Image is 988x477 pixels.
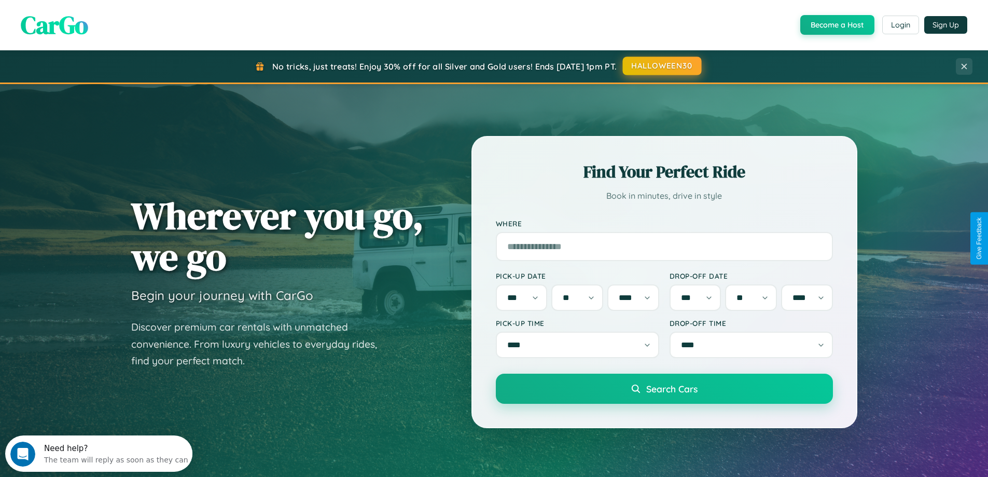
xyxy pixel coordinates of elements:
[21,8,88,42] span: CarGo
[670,319,833,328] label: Drop-off Time
[131,195,424,277] h1: Wherever you go, we go
[496,319,659,328] label: Pick-up Time
[131,288,313,303] h3: Begin your journey with CarGo
[882,16,919,34] button: Login
[646,383,698,394] span: Search Cars
[924,16,967,34] button: Sign Up
[496,271,659,280] label: Pick-up Date
[496,188,833,203] p: Book in minutes, drive in style
[5,435,192,472] iframe: Intercom live chat discovery launcher
[272,61,617,72] span: No tricks, just treats! Enjoy 30% off for all Silver and Gold users! Ends [DATE] 1pm PT.
[4,4,193,33] div: Open Intercom Messenger
[496,160,833,183] h2: Find Your Perfect Ride
[39,9,183,17] div: Need help?
[623,57,702,75] button: HALLOWEEN30
[131,319,391,370] p: Discover premium car rentals with unmatched convenience. From luxury vehicles to everyday rides, ...
[496,219,833,228] label: Where
[10,442,35,467] iframe: Intercom live chat
[39,17,183,28] div: The team will reply as soon as they can
[976,217,983,260] div: Give Feedback
[496,374,833,404] button: Search Cars
[800,15,874,35] button: Become a Host
[670,271,833,280] label: Drop-off Date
